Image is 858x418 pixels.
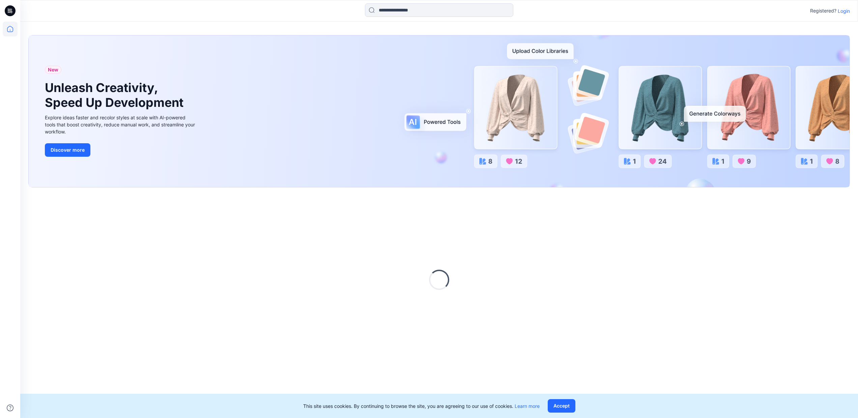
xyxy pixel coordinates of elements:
[48,66,58,74] span: New
[45,143,90,157] button: Discover more
[45,143,197,157] a: Discover more
[45,81,187,110] h1: Unleash Creativity, Speed Up Development
[45,114,197,135] div: Explore ideas faster and recolor styles at scale with AI-powered tools that boost creativity, red...
[838,7,850,14] p: Login
[303,402,540,410] p: This site uses cookies. By continuing to browse the site, you are agreeing to our use of cookies.
[548,399,575,413] button: Accept
[515,403,540,409] a: Learn more
[810,7,836,15] p: Registered?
